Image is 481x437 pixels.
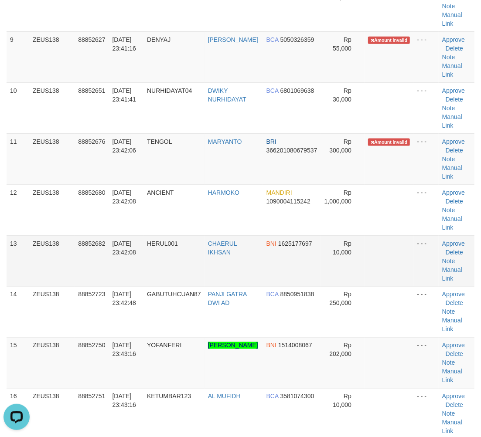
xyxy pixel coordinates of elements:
[446,402,463,409] a: Delete
[147,138,172,145] span: TENGOL
[442,393,465,400] a: Approve
[7,286,29,337] td: 14
[266,147,317,154] span: Copy 366201080679537 to clipboard
[113,393,136,409] span: [DATE] 23:43:16
[266,342,276,349] span: BNI
[446,45,463,52] a: Delete
[78,393,105,400] span: 88852751
[208,138,242,145] a: MARYANTO
[113,342,136,358] span: [DATE] 23:43:16
[442,54,455,61] a: Note
[29,337,75,388] td: ZEUS138
[442,419,462,435] a: Manual Link
[442,291,465,298] a: Approve
[266,198,310,205] span: Copy 1090004115242 to clipboard
[442,215,462,231] a: Manual Link
[442,138,465,145] a: Approve
[442,113,462,129] a: Manual Link
[113,291,136,307] span: [DATE] 23:42:48
[113,138,136,154] span: [DATE] 23:42:06
[208,36,258,43] a: [PERSON_NAME]
[413,82,438,133] td: - - -
[113,36,136,52] span: [DATE] 23:41:16
[368,139,410,146] span: Amount is not matched
[442,240,465,247] a: Approve
[413,337,438,388] td: - - -
[278,342,312,349] span: Copy 1514008067 to clipboard
[208,240,237,256] a: CHAERUL IKHSAN
[78,189,105,196] span: 88852680
[446,147,463,154] a: Delete
[266,189,292,196] span: MANDIRI
[29,184,75,235] td: ZEUS138
[329,342,351,358] span: Rp 202,000
[442,189,465,196] a: Approve
[442,62,462,78] a: Manual Link
[442,87,465,94] a: Approve
[446,300,463,307] a: Delete
[208,393,241,400] a: AL MUFIDH
[442,207,455,213] a: Note
[413,31,438,82] td: - - -
[442,36,465,43] a: Approve
[266,240,276,247] span: BNI
[413,184,438,235] td: - - -
[442,308,455,315] a: Note
[278,240,312,247] span: Copy 1625177697 to clipboard
[442,11,462,27] a: Manual Link
[442,266,462,282] a: Manual Link
[266,138,276,145] span: BRI
[442,368,462,384] a: Manual Link
[113,240,136,256] span: [DATE] 23:42:08
[78,138,105,145] span: 88852676
[280,291,314,298] span: Copy 8850951838 to clipboard
[446,249,463,256] a: Delete
[333,36,351,52] span: Rp 55,000
[333,87,351,103] span: Rp 30,000
[29,235,75,286] td: ZEUS138
[446,351,463,358] a: Delete
[78,291,105,298] span: 88852723
[113,87,136,103] span: [DATE] 23:41:41
[3,3,30,30] button: Open LiveChat chat widget
[29,133,75,184] td: ZEUS138
[413,235,438,286] td: - - -
[329,291,351,307] span: Rp 250,000
[208,342,258,349] a: [PERSON_NAME]
[442,3,455,10] a: Note
[266,291,279,298] span: BCA
[442,105,455,112] a: Note
[333,240,351,256] span: Rp 10,000
[147,87,192,94] span: NURHIDAYAT04
[442,164,462,180] a: Manual Link
[280,36,314,43] span: Copy 5050326359 to clipboard
[413,133,438,184] td: - - -
[78,36,105,43] span: 88852627
[147,189,174,196] span: ANCIENT
[147,393,191,400] span: KETUMBAR123
[78,342,105,349] span: 88852750
[7,82,29,133] td: 10
[147,342,181,349] span: YOFANFERI
[280,393,314,400] span: Copy 3581074300 to clipboard
[7,337,29,388] td: 15
[442,257,455,264] a: Note
[442,359,455,366] a: Note
[78,87,105,94] span: 88852651
[29,31,75,82] td: ZEUS138
[147,36,171,43] span: DENYAJ
[442,317,462,333] a: Manual Link
[266,393,279,400] span: BCA
[7,184,29,235] td: 12
[147,291,201,298] span: GABUTUHCUAN87
[333,393,351,409] span: Rp 10,000
[442,156,455,163] a: Note
[266,36,279,43] span: BCA
[113,189,136,205] span: [DATE] 23:42:08
[7,31,29,82] td: 9
[442,410,455,417] a: Note
[442,342,465,349] a: Approve
[208,291,247,307] a: PANJI GATRA DWI AD
[29,286,75,337] td: ZEUS138
[446,198,463,205] a: Delete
